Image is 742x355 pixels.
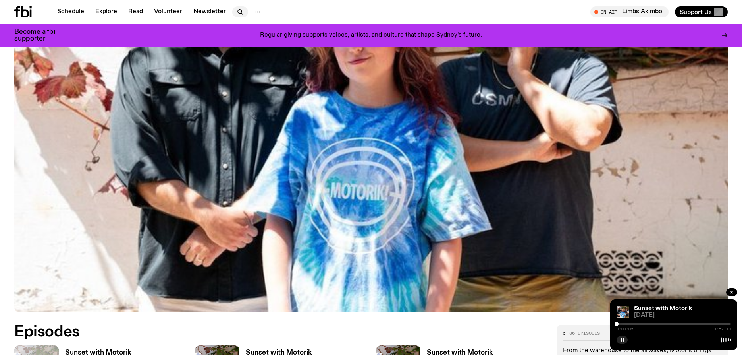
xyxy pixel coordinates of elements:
[260,32,482,39] p: Regular giving supports voices, artists, and culture that shape Sydney’s future.
[680,8,712,16] span: Support Us
[52,6,89,17] a: Schedule
[14,29,65,42] h3: Become a fbi supporter
[634,305,692,312] a: Sunset with Motorik
[149,6,187,17] a: Volunteer
[617,327,633,331] span: 0:00:02
[569,331,600,336] span: 86 episodes
[14,325,487,339] h2: Episodes
[675,6,728,17] button: Support Us
[189,6,231,17] a: Newsletter
[617,306,629,318] img: Andrew, Reenie, and Pat stand in a row, smiling at the camera, in dappled light with a vine leafe...
[91,6,122,17] a: Explore
[714,327,731,331] span: 1:57:19
[634,312,731,318] span: [DATE]
[590,6,669,17] button: On AirLimbs Akimbo
[123,6,148,17] a: Read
